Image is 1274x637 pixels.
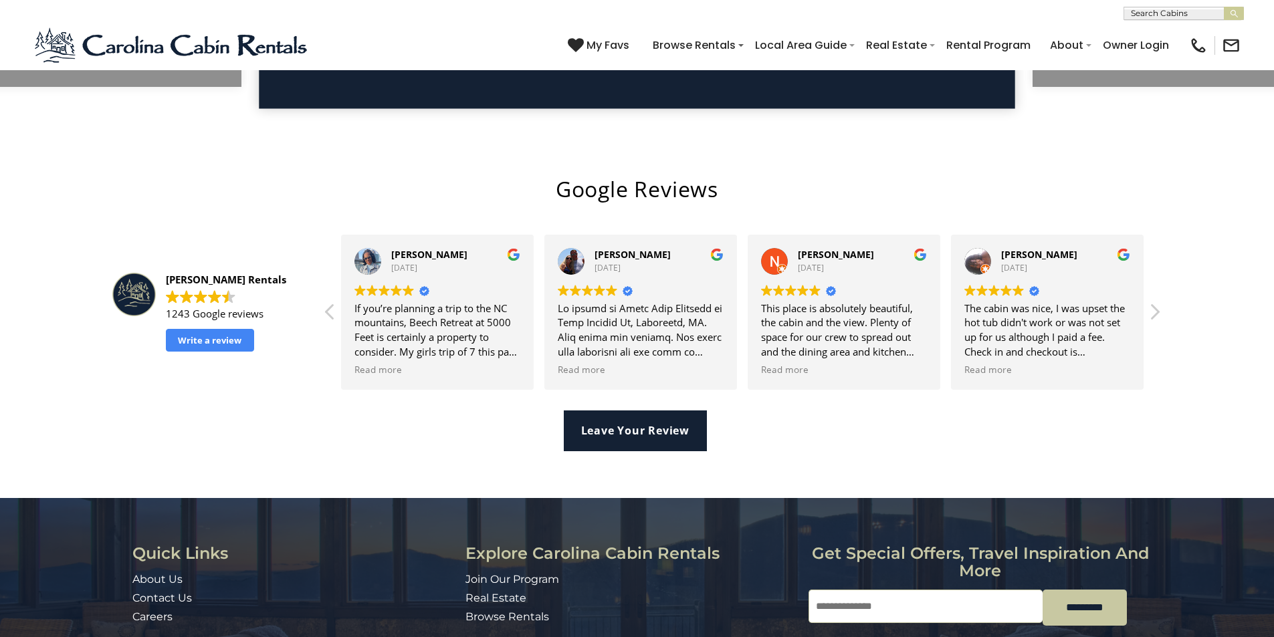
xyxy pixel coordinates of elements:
img: Google [710,248,724,261]
img: Google [964,285,976,296]
span: Read more [761,364,809,376]
div: Previous review [324,302,337,329]
img: Isha Scott profile picture [964,248,991,275]
div: [DATE] [391,263,520,274]
img: Google [379,285,390,296]
img: Google [222,290,235,303]
h2: Google Reviews [112,174,1162,205]
a: Write a review to Google [166,329,254,352]
img: Google [773,285,784,296]
img: Google [1000,285,1012,296]
a: Careers [132,610,173,623]
img: Google [594,285,605,296]
img: Google [166,290,179,303]
img: Google [761,285,772,296]
a: Browse Rentals [465,610,549,623]
img: Nicki Anderson profile picture [761,248,788,275]
span: Read more [354,364,402,376]
img: Google [208,290,221,303]
div: [PERSON_NAME] [1001,248,1130,261]
img: Google [558,285,569,296]
img: Google [797,285,809,296]
span: My Favs [587,37,629,53]
a: Real Estate [859,33,934,57]
img: Google [354,285,366,296]
span: Read more [558,364,605,376]
img: Google [1013,285,1024,296]
span: Read more [964,364,1012,376]
h3: Quick Links [132,545,455,562]
h3: Explore Carolina Cabin Rentals [465,545,799,562]
div: [PERSON_NAME] [798,248,927,261]
img: Google [1117,248,1130,261]
img: Blue-2.png [33,25,311,66]
img: Google [403,285,414,296]
img: Google [914,248,927,261]
img: Carolina Cabin Rentals [112,273,156,316]
img: Google [988,285,1000,296]
div: [DATE] [798,263,927,274]
a: Contact Us [132,592,192,604]
a: Owner Login [1096,33,1176,57]
strong: 1243 Google reviews [166,307,263,320]
a: Leave Your Review [564,410,708,451]
a: Rental Program [940,33,1037,57]
h3: Get special offers, travel inspiration and more [809,545,1152,580]
img: Google [976,285,988,296]
a: About Us [132,573,183,586]
div: [PERSON_NAME] Rentals [166,273,309,287]
div: Next review [1148,302,1161,329]
div: [PERSON_NAME] [595,248,724,261]
div: Lo ipsumd si Ametc Adip Elitsedd ei Temp Incidid Ut, Laboreetd, MA. Aliq enima min veniamq. Nos e... [558,301,724,360]
a: Browse Rentals [646,33,742,57]
a: Real Estate [465,592,526,604]
div: [DATE] [1001,263,1130,274]
img: Kim Allamby profile picture [354,248,381,275]
img: Google [809,285,821,296]
a: Local Area Guide [748,33,853,57]
img: mail-regular-black.png [1222,36,1241,55]
img: phone-regular-black.png [1189,36,1208,55]
a: My Favs [568,37,633,54]
img: Google [194,290,207,303]
img: Google [570,285,581,296]
div: [PERSON_NAME] [391,248,520,261]
img: Google [180,290,193,303]
a: Join Our Program [465,573,559,586]
div: If you’re planning a trip to the NC mountains, Beech Retreat at 5000 Feet is certainly a property... [354,301,520,360]
div: This place is absolutely beautiful, the cabin and the view. Plenty of space for our crew to sprea... [761,301,927,360]
img: Google [785,285,797,296]
img: Google [507,248,520,261]
div: [DATE] [595,263,724,274]
img: Google [366,285,378,296]
a: About [1043,33,1090,57]
img: Google [582,285,593,296]
img: Google [606,285,617,296]
img: Suzanne White profile picture [558,248,585,275]
div: The cabin was nice, I was upset the hot tub didn't work or was not set up for us although I paid ... [964,301,1130,360]
img: Google [391,285,402,296]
